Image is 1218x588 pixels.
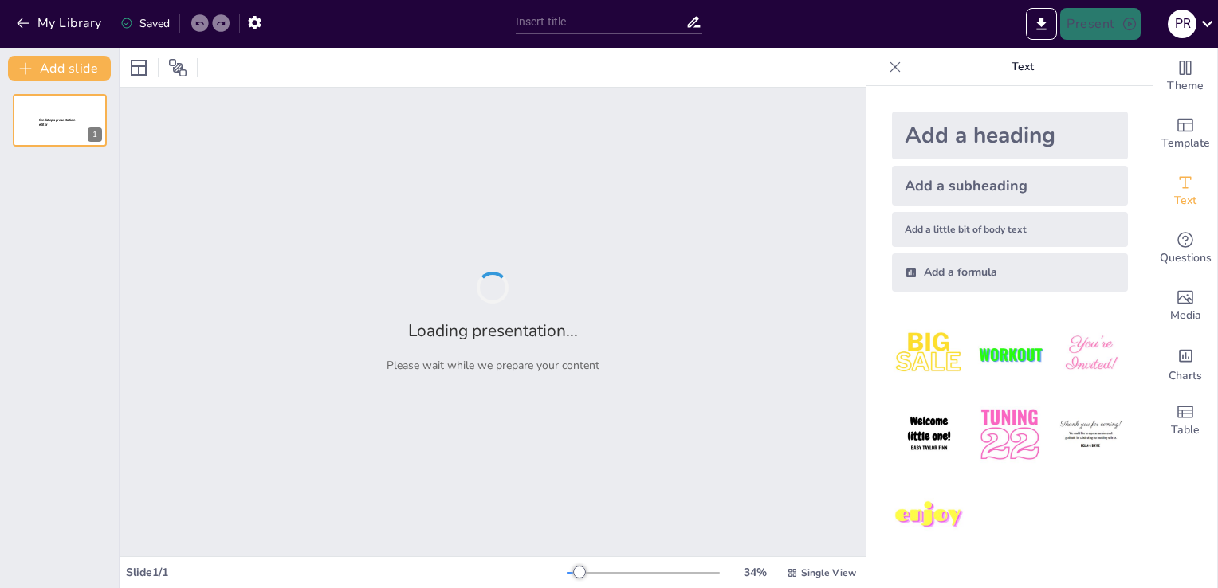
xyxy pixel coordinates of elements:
span: Single View [801,566,856,579]
span: Media [1170,307,1201,324]
div: Add charts and graphs [1153,335,1217,392]
button: Export to PowerPoint [1026,8,1057,40]
div: Add ready made slides [1153,105,1217,163]
span: Questions [1160,249,1212,267]
div: Get real-time input from your audience [1153,220,1217,277]
span: Table [1171,421,1200,439]
div: Add a heading [892,112,1128,159]
span: Charts [1169,367,1202,385]
img: 1.jpeg [892,317,966,391]
span: Sendsteps presentation editor [39,118,75,127]
h2: Loading presentation... [408,319,578,342]
input: Insert title [516,10,686,33]
div: Add images, graphics, shapes or video [1153,277,1217,335]
button: Add slide [8,56,111,81]
div: Change the overall theme [1153,48,1217,105]
img: 5.jpeg [972,398,1047,472]
div: Add a table [1153,392,1217,449]
img: 4.jpeg [892,398,966,472]
button: P R [1168,8,1196,40]
p: Text [908,48,1137,86]
img: 3.jpeg [1054,317,1128,391]
div: Add a little bit of body text [892,212,1128,247]
span: Position [168,58,187,77]
div: Slide 1 / 1 [126,565,567,580]
div: Add a formula [892,253,1128,292]
div: Layout [126,55,151,80]
img: 6.jpeg [1054,398,1128,472]
div: 34 % [736,565,774,580]
img: 2.jpeg [972,317,1047,391]
button: Present [1060,8,1140,40]
div: 1 [88,127,102,142]
div: Add text boxes [1153,163,1217,220]
p: Please wait while we prepare your content [387,358,599,373]
div: Saved [120,16,170,31]
span: Text [1174,192,1196,210]
div: Add a subheading [892,166,1128,206]
div: 1 [13,94,107,147]
div: P R [1168,10,1196,38]
button: My Library [12,10,108,36]
img: 7.jpeg [892,479,966,553]
span: Template [1161,135,1210,152]
span: Theme [1167,77,1204,95]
